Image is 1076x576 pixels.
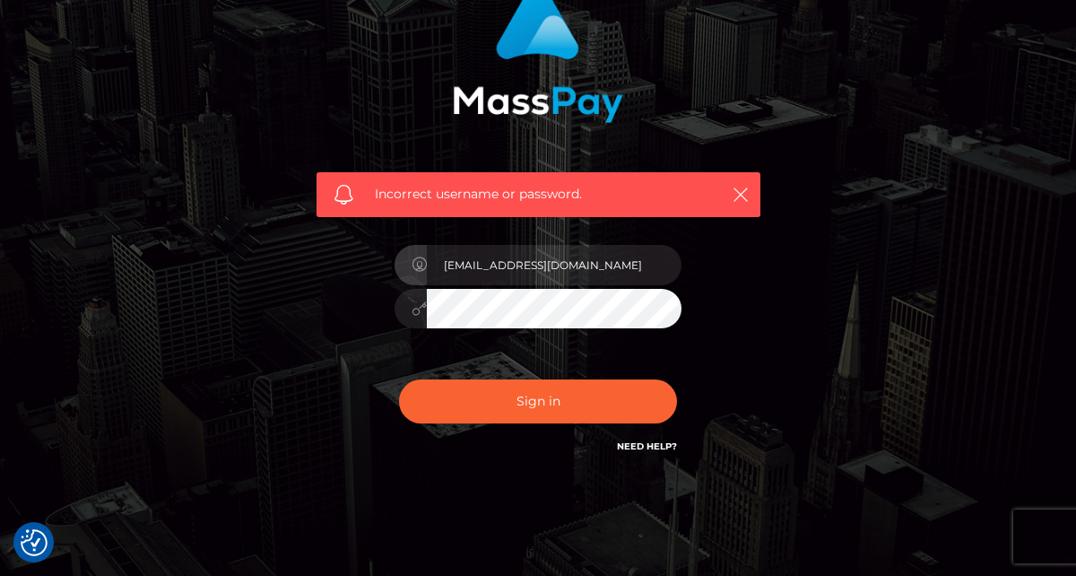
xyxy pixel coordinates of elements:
a: Need Help? [617,441,677,452]
button: Consent Preferences [21,529,48,556]
span: Incorrect username or password. [375,185,702,204]
button: Sign in [399,380,677,423]
img: Revisit consent button [21,529,48,556]
input: Username... [427,245,681,285]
